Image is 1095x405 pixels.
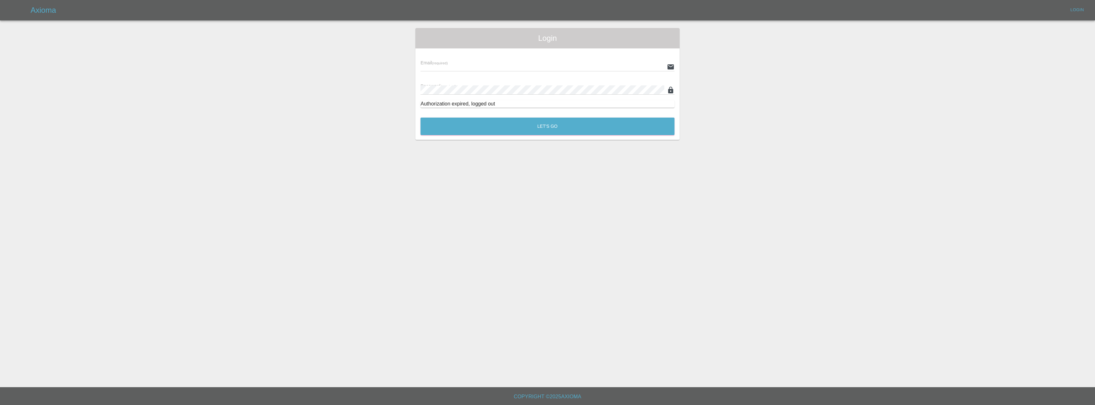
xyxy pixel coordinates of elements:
[420,118,675,135] button: Let's Go
[31,5,56,15] h5: Axioma
[420,60,448,65] span: Email
[420,33,675,43] span: Login
[432,61,448,65] small: (required)
[5,392,1090,401] h6: Copyright © 2025 Axioma
[1067,5,1087,15] a: Login
[420,100,675,108] div: Authorization expired, logged out
[441,84,456,88] small: (required)
[420,83,456,89] span: Password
